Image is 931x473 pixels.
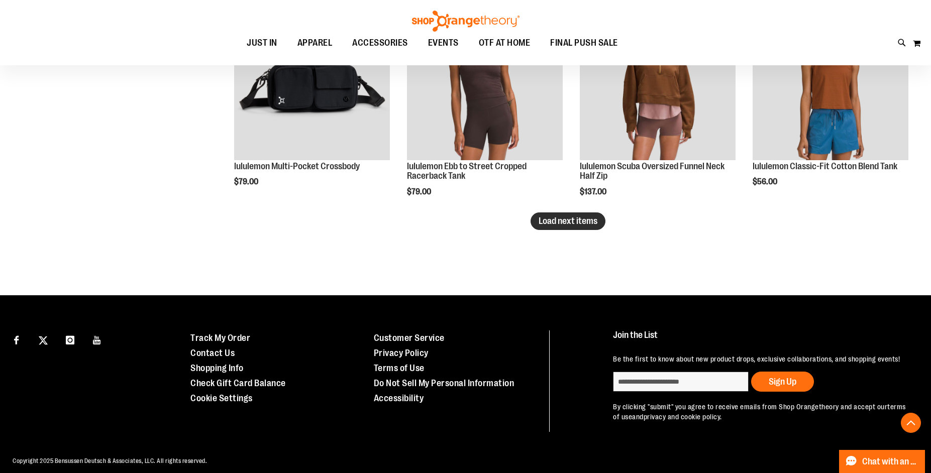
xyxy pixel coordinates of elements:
a: Visit our Facebook page [8,330,25,348]
span: Chat with an Expert [862,457,919,466]
a: lululemon Scuba Oversized Funnel Neck Half Zip [580,4,736,161]
a: Customer Service [374,333,445,343]
a: FINAL PUSH SALE [540,32,628,55]
a: Do Not Sell My Personal Information [374,378,514,388]
img: Shop Orangetheory [410,11,521,32]
a: ACCESSORIES [342,32,418,55]
span: $79.00 [407,187,433,196]
span: Load next items [539,216,597,226]
img: lululemon Ebb to Street Cropped Racerback Tank [407,4,563,160]
span: APPAREL [297,32,333,54]
span: $137.00 [580,187,608,196]
span: FINAL PUSH SALE [550,32,618,54]
p: Be the first to know about new product drops, exclusive collaborations, and shopping events! [613,354,908,364]
a: Privacy Policy [374,348,429,358]
span: EVENTS [428,32,459,54]
a: OTF AT HOME [469,32,541,55]
img: lululemon Multi-Pocket Crossbody [234,4,390,160]
a: Visit our Instagram page [61,330,79,348]
span: $79.00 [234,177,260,186]
span: Copyright 2025 Bensussen Deutsch & Associates, LLC. All rights reserved. [13,457,207,464]
a: Cookie Settings [190,393,253,403]
a: JUST IN [237,32,287,55]
span: JUST IN [247,32,277,54]
a: lululemon Multi-Pocket Crossbody [234,161,360,171]
a: lululemon Classic-Fit Cotton Blend Tank [753,161,897,171]
button: Load next items [531,212,605,230]
p: By clicking "submit" you agree to receive emails from Shop Orangetheory and accept our and [613,402,908,422]
a: lululemon Classic-Fit Cotton Blend Tank [753,4,908,161]
a: Track My Order [190,333,250,343]
span: $56.00 [753,177,779,186]
button: Chat with an Expert [839,450,925,473]
a: lululemon Scuba Oversized Funnel Neck Half Zip [580,161,725,181]
button: Sign Up [751,372,814,392]
a: EVENTS [418,32,469,55]
a: Check Gift Card Balance [190,378,286,388]
img: lululemon Classic-Fit Cotton Blend Tank [753,4,908,160]
a: privacy and cookie policy. [644,413,722,421]
a: Visit our X page [35,330,52,348]
a: lululemon Ebb to Street Cropped Racerback Tank [407,161,527,181]
a: Contact Us [190,348,235,358]
img: Twitter [39,336,48,345]
a: Visit our Youtube page [88,330,106,348]
h4: Join the List [613,330,908,349]
img: lululemon Scuba Oversized Funnel Neck Half Zip [580,4,736,160]
a: Shopping Info [190,363,244,373]
span: ACCESSORIES [352,32,408,54]
span: OTF AT HOME [479,32,531,54]
a: Terms of Use [374,363,425,373]
span: Sign Up [769,377,796,387]
a: Accessibility [374,393,424,403]
input: enter email [613,372,749,392]
a: lululemon Ebb to Street Cropped Racerback Tank [407,4,563,161]
a: lululemon Multi-Pocket Crossbody [234,4,390,161]
a: APPAREL [287,32,343,54]
button: Back To Top [901,413,921,433]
